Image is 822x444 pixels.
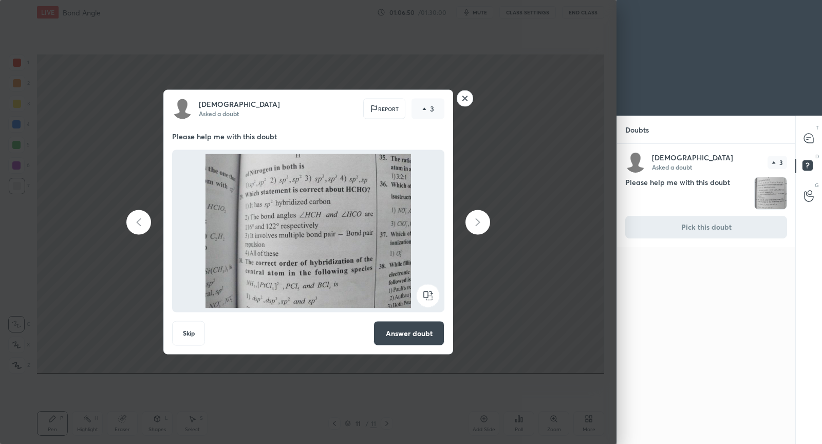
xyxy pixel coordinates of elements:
p: Asked a doubt [652,163,692,171]
p: G [815,181,819,189]
p: [DEMOGRAPHIC_DATA] [199,100,280,108]
img: default.png [625,152,646,173]
p: T [816,124,819,132]
p: D [815,153,819,160]
p: Please help me with this doubt [172,132,444,142]
h4: Please help me with this doubt [625,177,750,210]
p: Asked a doubt [199,109,239,118]
p: [DEMOGRAPHIC_DATA] [652,154,733,162]
button: Answer doubt [373,321,444,346]
div: Report [363,99,405,119]
img: 17595777591KBQVA.JPEG [184,154,432,308]
button: Skip [172,321,205,346]
img: default.png [172,99,193,119]
p: Doubts [617,116,657,143]
p: 3 [430,104,434,114]
p: 3 [779,159,783,165]
img: 17595777591KBQVA.JPEG [755,177,787,209]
